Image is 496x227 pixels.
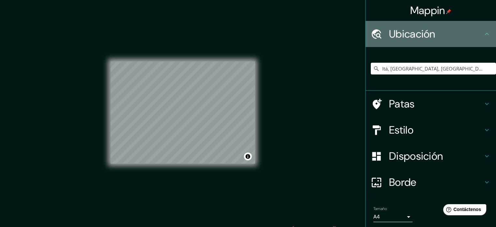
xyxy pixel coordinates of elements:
font: Patas [389,97,415,111]
canvas: Mapa [111,61,255,164]
div: Disposición [366,143,496,169]
font: Mappin [410,4,445,17]
img: pin-icon.png [446,9,451,14]
div: A4 [373,212,413,222]
div: Patas [366,91,496,117]
button: Activar o desactivar atribución [244,153,252,160]
div: Borde [366,169,496,195]
font: Ubicación [389,27,435,41]
iframe: Lanzador de widgets de ayuda [438,202,489,220]
div: Ubicación [366,21,496,47]
div: Estilo [366,117,496,143]
font: Tamaño [373,206,387,211]
input: Elige tu ciudad o zona [371,63,496,74]
font: Borde [389,175,416,189]
font: Disposición [389,149,443,163]
font: Estilo [389,123,413,137]
font: A4 [373,213,380,220]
